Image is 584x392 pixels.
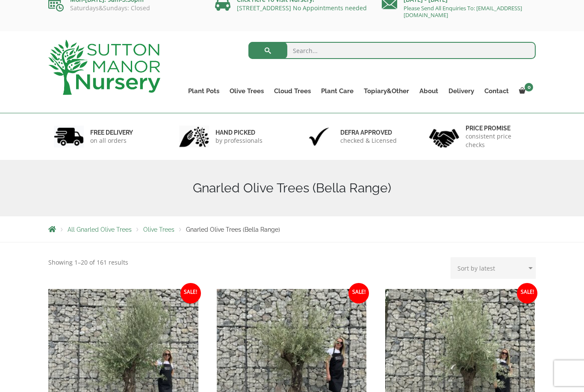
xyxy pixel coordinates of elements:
span: 0 [525,83,533,91]
span: Sale! [348,283,369,304]
a: Plant Pots [183,85,224,97]
a: [STREET_ADDRESS] No Appointments needed [237,4,367,12]
h1: Gnarled Olive Trees (Bella Range) [48,180,536,196]
a: Topiary&Other [359,85,414,97]
a: Please Send All Enquiries To: [EMAIL_ADDRESS][DOMAIN_NAME] [404,4,522,19]
img: logo [48,40,160,95]
p: on all orders [90,136,133,145]
h6: FREE DELIVERY [90,129,133,136]
a: About [414,85,443,97]
a: All Gnarled Olive Trees [68,226,132,233]
a: Cloud Trees [269,85,316,97]
p: checked & Licensed [340,136,397,145]
a: Plant Care [316,85,359,97]
p: Saturdays&Sundays: Closed [48,5,202,12]
img: 1.jpg [54,126,84,147]
p: by professionals [215,136,263,145]
a: Contact [479,85,514,97]
a: Olive Trees [143,226,174,233]
h6: Defra approved [340,129,397,136]
span: Sale! [180,283,201,304]
span: Sale! [517,283,537,304]
p: Showing 1–20 of 161 results [48,257,128,268]
img: 4.jpg [429,124,459,150]
h6: Price promise [466,124,531,132]
a: Delivery [443,85,479,97]
h6: hand picked [215,129,263,136]
a: 0 [514,85,536,97]
select: Shop order [451,257,536,279]
p: consistent price checks [466,132,531,149]
nav: Breadcrumbs [48,226,536,233]
a: Olive Trees [224,85,269,97]
input: Search... [248,42,536,59]
img: 3.jpg [304,126,334,147]
span: Gnarled Olive Trees (Bella Range) [186,226,280,233]
img: 2.jpg [179,126,209,147]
